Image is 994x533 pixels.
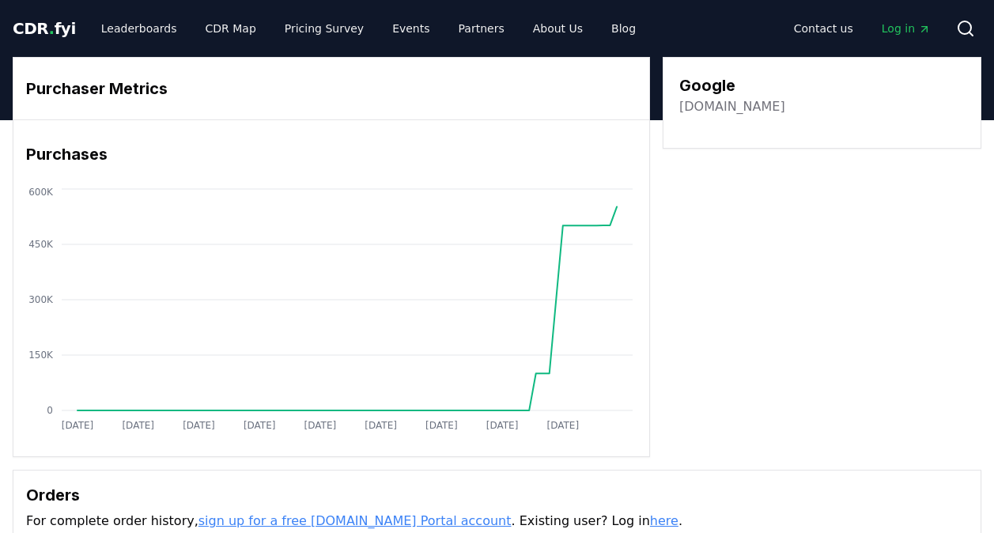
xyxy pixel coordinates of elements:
tspan: 0 [47,405,53,416]
p: For complete order history, . Existing user? Log in . [26,512,968,531]
h3: Purchases [26,142,637,166]
span: . [49,19,55,38]
tspan: [DATE] [183,420,215,431]
span: Log in [882,21,931,36]
a: here [650,513,678,528]
a: Log in [869,14,943,43]
tspan: [DATE] [62,420,94,431]
a: Blog [599,14,648,43]
h3: Purchaser Metrics [26,77,637,100]
nav: Main [89,14,648,43]
a: Leaderboards [89,14,190,43]
tspan: [DATE] [304,420,337,431]
a: sign up for a free [DOMAIN_NAME] Portal account [198,513,512,528]
a: Contact us [781,14,866,43]
a: Events [380,14,442,43]
a: About Us [520,14,595,43]
h3: Orders [26,483,968,507]
tspan: 300K [28,294,54,305]
a: CDR.fyi [13,17,76,40]
tspan: [DATE] [547,420,580,431]
a: [DOMAIN_NAME] [679,97,785,116]
tspan: [DATE] [365,420,397,431]
span: CDR fyi [13,19,76,38]
a: Partners [446,14,517,43]
tspan: [DATE] [425,420,458,431]
tspan: 600K [28,187,54,198]
tspan: [DATE] [122,420,154,431]
tspan: 450K [28,239,54,250]
tspan: [DATE] [244,420,276,431]
nav: Main [781,14,943,43]
h3: Google [679,74,785,97]
a: Pricing Survey [272,14,376,43]
a: CDR Map [193,14,269,43]
tspan: 150K [28,350,54,361]
tspan: [DATE] [486,420,519,431]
